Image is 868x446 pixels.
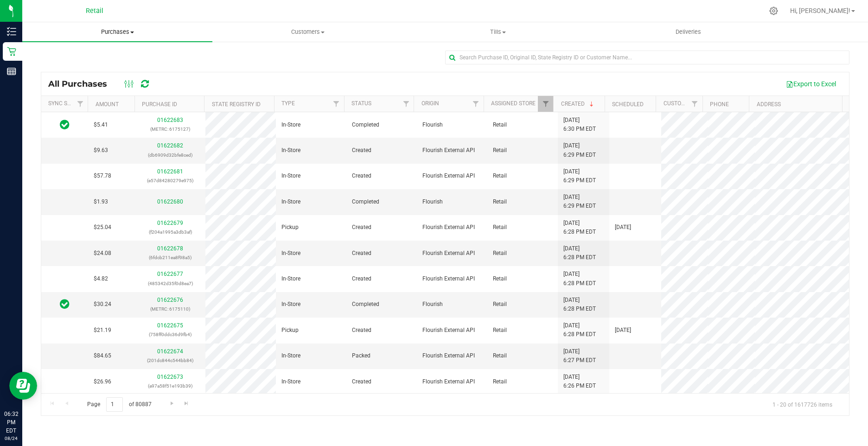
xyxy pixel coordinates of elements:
span: Flourish [422,198,443,206]
span: $25.04 [94,223,111,232]
a: 01622679 [157,220,183,226]
span: In-Store [281,172,300,180]
span: $21.19 [94,326,111,335]
span: In-Store [281,121,300,129]
span: Flourish External API [422,146,475,155]
span: Completed [352,300,379,309]
span: Retail [493,146,507,155]
span: $84.65 [94,351,111,360]
span: [DATE] 6:27 PM EDT [563,347,596,365]
span: Flourish External API [422,172,475,180]
span: Deliveries [663,28,714,36]
span: In-Store [281,300,300,309]
a: 01622674 [157,348,183,355]
span: Retail [493,249,507,258]
a: 01622682 [157,142,183,149]
span: $5.41 [94,121,108,129]
span: Created [352,377,371,386]
span: Customers [213,28,402,36]
a: Tills [403,22,593,42]
a: Filter [687,96,702,112]
a: Sync Status [48,100,84,107]
a: Address [757,101,781,108]
span: [DATE] 6:26 PM EDT [563,373,596,390]
span: [DATE] 6:29 PM EDT [563,193,596,210]
p: (METRC: 6175127) [141,125,200,134]
span: Completed [352,198,379,206]
a: Amount [96,101,119,108]
span: Flourish External API [422,223,475,232]
a: Filter [329,96,344,112]
span: Flourish External API [422,326,475,335]
p: (201dc844c544bb84) [141,356,200,365]
p: (a97a58f51e193b39) [141,382,200,390]
div: Manage settings [768,6,779,15]
span: In-Store [281,146,300,155]
span: Retail [493,172,507,180]
inline-svg: Retail [7,47,16,56]
span: In-Store [281,351,300,360]
span: In Sync [60,298,70,311]
span: Purchases [22,28,212,36]
span: $57.78 [94,172,111,180]
a: Go to the next page [165,397,179,410]
span: In-Store [281,377,300,386]
span: Tills [403,28,593,36]
a: 01622677 [157,271,183,277]
span: Retail [493,198,507,206]
span: [DATE] [615,326,631,335]
span: Flourish External API [422,249,475,258]
span: [DATE] 6:28 PM EDT [563,270,596,287]
a: State Registry ID [212,101,261,108]
p: (e57d84280279e975) [141,176,200,185]
span: $9.63 [94,146,108,155]
a: Assigned Store [491,100,536,107]
a: Origin [421,100,439,107]
a: 01622683 [157,117,183,123]
span: Created [352,146,371,155]
span: Packed [352,351,370,360]
input: 1 [106,397,123,412]
span: Flourish [422,300,443,309]
span: Hi, [PERSON_NAME]! [790,7,850,14]
span: Flourish External API [422,377,475,386]
a: Purchase ID [142,101,177,108]
span: Page of 80887 [79,397,159,412]
a: Go to the last page [180,397,193,410]
a: 01622678 [157,245,183,252]
button: Export to Excel [780,76,842,92]
span: $30.24 [94,300,111,309]
a: Filter [538,96,553,112]
span: In-Store [281,198,300,206]
a: 01622675 [157,322,183,329]
a: 01622681 [157,168,183,175]
a: 01622680 [157,198,183,205]
span: In-Store [281,274,300,283]
span: In-Store [281,249,300,258]
span: Retail [493,326,507,335]
a: Phone [710,101,729,108]
span: $24.08 [94,249,111,258]
input: Search Purchase ID, Original ID, State Registry ID or Customer Name... [445,51,849,64]
span: Retail [493,274,507,283]
span: Retail [493,121,507,129]
p: (758ff0ddc36d9fb4) [141,330,200,339]
span: $1.93 [94,198,108,206]
a: Filter [72,96,88,112]
a: Filter [398,96,414,112]
p: 06:32 PM EDT [4,410,18,435]
p: 08/24 [4,435,18,442]
a: Customer [664,100,692,107]
span: 1 - 20 of 1617726 items [765,397,840,411]
p: (6fdcb211ea8f98a5) [141,253,200,262]
a: Deliveries [593,22,783,42]
span: Retail [493,351,507,360]
span: Created [352,249,371,258]
span: Pickup [281,326,299,335]
a: Purchases [22,22,212,42]
inline-svg: Reports [7,67,16,76]
a: Type [281,100,295,107]
span: Completed [352,121,379,129]
a: 01622673 [157,374,183,380]
a: Created [561,101,595,107]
